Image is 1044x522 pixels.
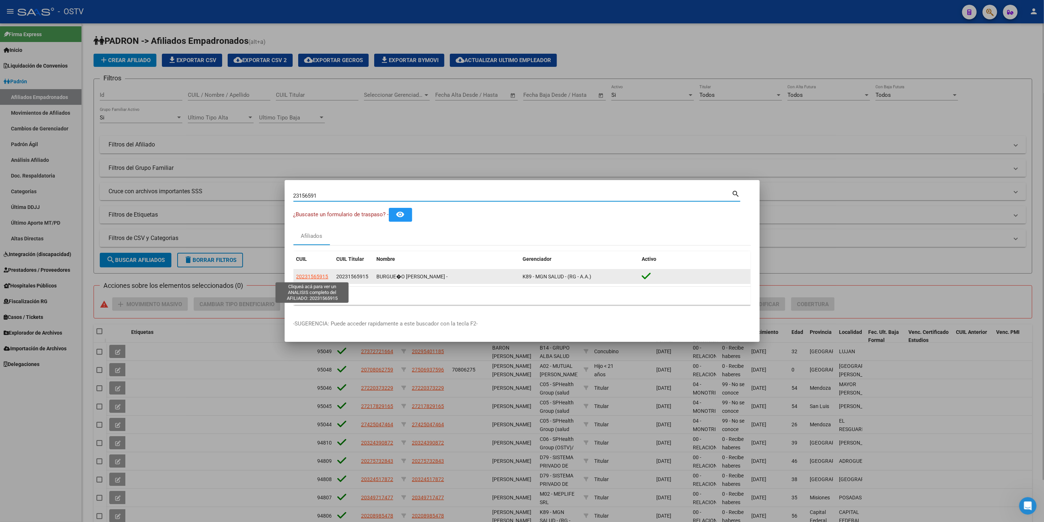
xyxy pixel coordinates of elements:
mat-icon: search [732,189,740,198]
span: 20231565915 [337,274,369,279]
datatable-header-cell: Activo [639,251,751,267]
iframe: Intercom live chat [1019,497,1037,515]
p: -SUGERENCIA: Puede acceder rapidamente a este buscador con la tecla F2- [293,320,751,328]
mat-icon: remove_red_eye [396,210,405,219]
span: ¿Buscaste un formulario de traspaso? - [293,211,389,218]
span: 20231565915 [296,274,329,279]
datatable-header-cell: CUIL Titular [334,251,374,267]
div: Afiliados [301,232,322,240]
span: Gerenciador [523,256,552,262]
div: 1 total [293,287,751,305]
span: Activo [642,256,656,262]
datatable-header-cell: CUIL [293,251,334,267]
datatable-header-cell: Nombre [374,251,520,267]
span: K89 - MGN SALUD - (RG - A.A.) [523,274,592,279]
span: Nombre [377,256,395,262]
datatable-header-cell: Gerenciador [520,251,639,267]
span: CUIL Titular [337,256,364,262]
div: BURGUE�O [PERSON_NAME] - [377,273,517,281]
span: CUIL [296,256,307,262]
